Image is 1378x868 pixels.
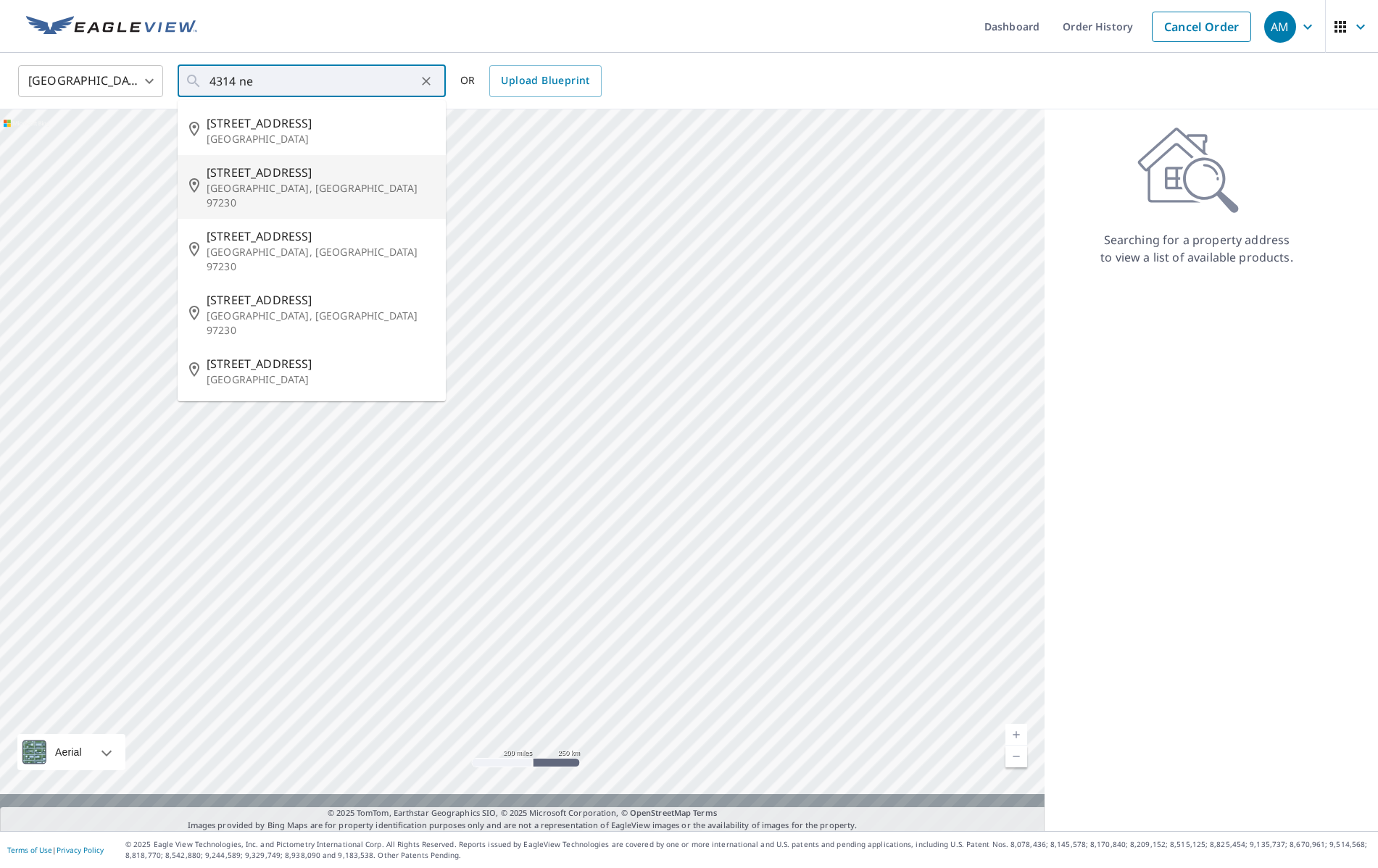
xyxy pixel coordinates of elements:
[1264,11,1296,43] div: AM
[207,114,434,132] span: [STREET_ADDRESS]
[1100,231,1294,266] p: Searching for a property address to view a list of available products.
[207,164,434,181] span: [STREET_ADDRESS]
[1005,746,1027,767] a: Current Level 5, Zoom Out
[207,355,434,372] span: [STREET_ADDRESS]
[207,181,434,210] p: [GEOGRAPHIC_DATA], [GEOGRAPHIC_DATA] 97230
[207,309,434,338] p: [GEOGRAPHIC_DATA], [GEOGRAPHIC_DATA] 97230
[26,16,197,38] img: EV Logo
[489,65,601,97] a: Upload Blueprint
[7,845,52,855] a: Terms of Use
[693,807,717,818] a: Terms
[207,228,434,245] span: [STREET_ADDRESS]
[125,839,1371,861] p: © 2025 Eagle View Technologies, Inc. and Pictometry International Corp. All Rights Reserved. Repo...
[1152,12,1251,42] a: Cancel Order
[207,132,434,146] p: [GEOGRAPHIC_DATA]
[7,846,104,854] p: |
[209,61,416,101] input: Search by address or latitude-longitude
[17,734,125,770] div: Aerial
[57,845,104,855] a: Privacy Policy
[460,65,602,97] div: OR
[630,807,691,818] a: OpenStreetMap
[18,61,163,101] div: [GEOGRAPHIC_DATA]
[51,734,86,770] div: Aerial
[207,291,434,309] span: [STREET_ADDRESS]
[207,245,434,274] p: [GEOGRAPHIC_DATA], [GEOGRAPHIC_DATA] 97230
[501,72,589,90] span: Upload Blueprint
[416,71,436,91] button: Clear
[328,807,717,819] span: © 2025 TomTom, Earthstar Geographics SIO, © 2025 Microsoft Corporation, ©
[1005,724,1027,746] a: Current Level 5, Zoom In
[207,372,434,387] p: [GEOGRAPHIC_DATA]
